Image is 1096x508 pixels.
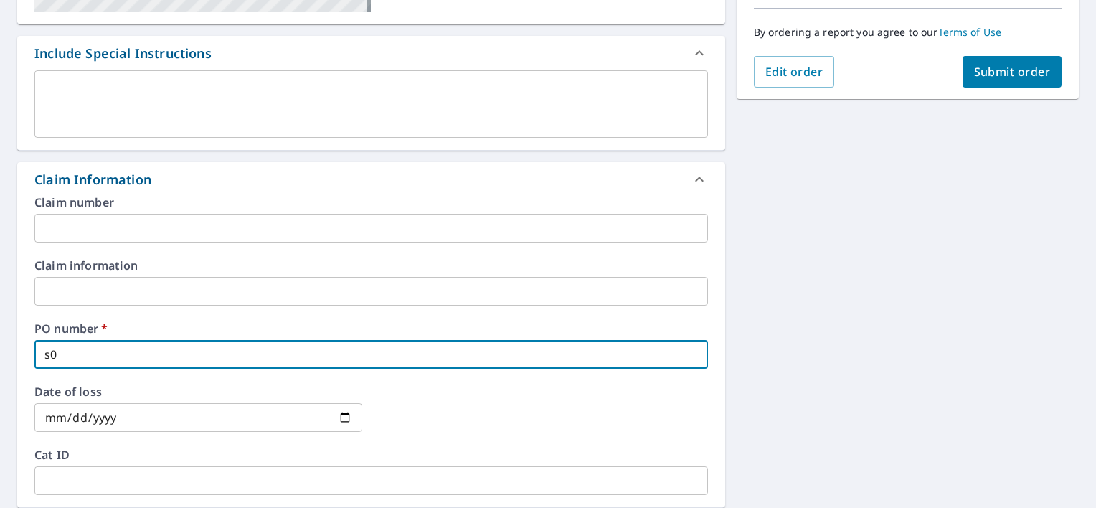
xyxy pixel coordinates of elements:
div: Claim Information [17,162,725,197]
a: Terms of Use [938,25,1002,39]
button: Submit order [963,56,1062,88]
span: Edit order [765,64,823,80]
label: Date of loss [34,386,362,398]
div: Claim Information [34,170,151,189]
p: By ordering a report you agree to our [754,26,1062,39]
label: Cat ID [34,449,708,461]
label: Claim number [34,197,708,208]
span: Submit order [974,64,1051,80]
div: Include Special Instructions [17,36,725,70]
label: PO number [34,323,708,334]
button: Edit order [754,56,835,88]
div: Include Special Instructions [34,44,212,63]
label: Claim information [34,260,708,271]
